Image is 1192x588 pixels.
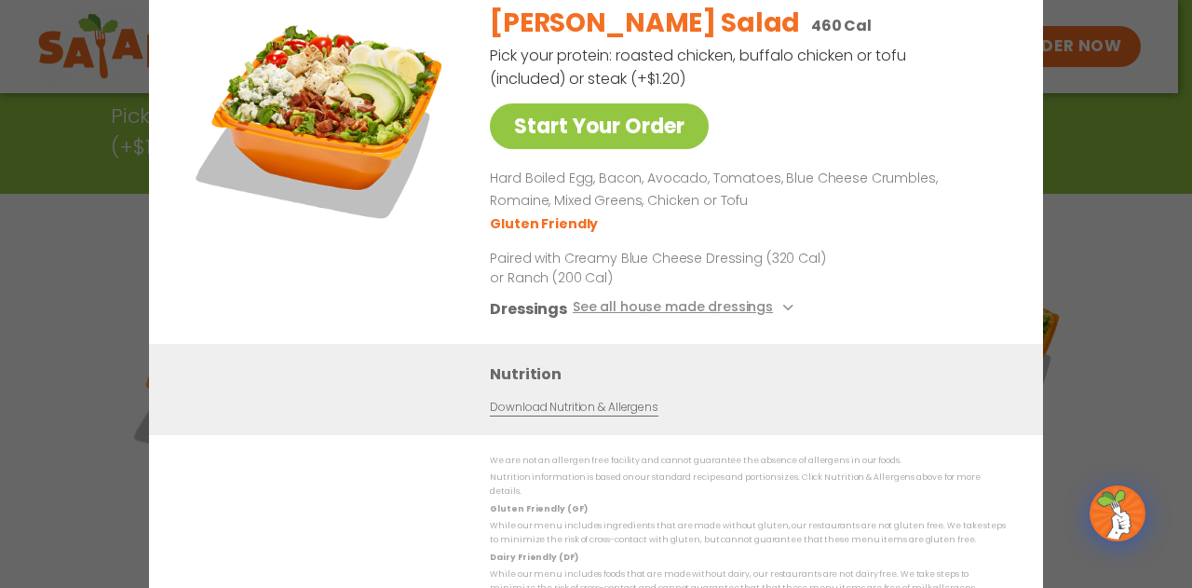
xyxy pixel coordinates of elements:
[490,471,1006,499] p: Nutrition information is based on our standard recipes and portion sizes. Click Nutrition & Aller...
[490,398,657,416] a: Download Nutrition & Allergens
[490,213,601,233] li: Gluten Friendly
[573,296,799,320] button: See all house made dressings
[490,4,800,43] h2: [PERSON_NAME] Salad
[811,14,872,37] p: 460 Cal
[490,103,709,149] a: Start Your Order
[490,296,567,320] h3: Dressings
[490,44,909,90] p: Pick your protein: roasted chicken, buffalo chicken or tofu (included) or steak (+$1.20)
[490,248,834,287] p: Paired with Creamy Blue Cheese Dressing (320 Cal) or Ranch (200 Cal)
[490,168,998,212] p: Hard Boiled Egg, Bacon, Avocado, Tomatoes, Blue Cheese Crumbles, Romaine, Mixed Greens, Chicken o...
[1091,487,1144,540] img: wpChatIcon
[490,551,577,562] strong: Dairy Friendly (DF)
[490,519,1006,548] p: While our menu includes ingredients that are made without gluten, our restaurants are not gluten ...
[490,454,1006,468] p: We are not an allergen free facility and cannot guarantee the absence of allergens in our foods.
[490,502,587,513] strong: Gluten Friendly (GF)
[490,362,1015,385] h3: Nutrition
